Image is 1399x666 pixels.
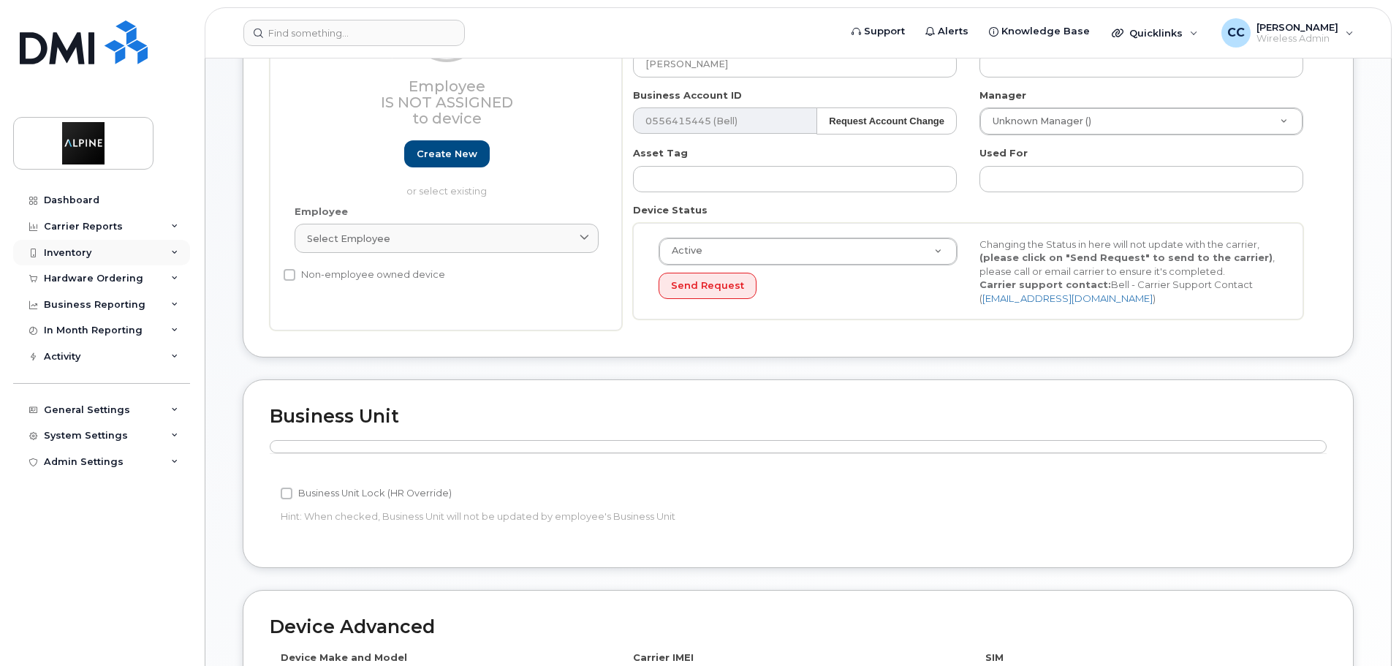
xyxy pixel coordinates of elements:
[938,24,968,39] span: Alerts
[982,292,1153,304] a: [EMAIL_ADDRESS][DOMAIN_NAME]
[1256,33,1338,45] span: Wireless Admin
[1129,27,1183,39] span: Quicklinks
[633,88,742,102] label: Business Account ID
[404,140,490,167] a: Create new
[281,485,452,502] label: Business Unit Lock (HR Override)
[295,205,348,219] label: Employee
[270,617,1327,637] h2: Device Advanced
[979,251,1273,263] strong: (please click on "Send Request" to send to the carrier)
[816,107,957,135] button: Request Account Change
[243,20,465,46] input: Find something...
[864,24,905,39] span: Support
[281,651,407,665] label: Device Make and Model
[1211,18,1364,48] div: Clara Coelho
[979,146,1028,160] label: Used For
[1227,24,1245,42] span: CC
[1001,24,1090,39] span: Knowledge Base
[980,108,1303,135] a: Unknown Manager ()
[633,651,694,665] label: Carrier IMEI
[295,184,599,198] p: or select existing
[281,488,292,499] input: Business Unit Lock (HR Override)
[979,279,1111,290] strong: Carrier support contact:
[295,78,599,126] h3: Employee
[270,406,1327,427] h2: Business Unit
[829,116,944,126] strong: Request Account Change
[281,510,963,523] p: Hint: When checked, Business Unit will not be updated by employee's Business Unit
[984,115,1091,128] span: Unknown Manager ()
[633,203,708,217] label: Device Status
[915,17,979,46] a: Alerts
[979,17,1100,46] a: Knowledge Base
[1256,21,1338,33] span: [PERSON_NAME]
[295,224,599,253] a: Select employee
[841,17,915,46] a: Support
[633,146,688,160] label: Asset Tag
[412,110,482,127] span: to device
[1102,18,1208,48] div: Quicklinks
[968,238,1289,306] div: Changing the Status in here will not update with the carrier, , please call or email carrier to e...
[663,244,702,257] span: Active
[284,269,295,281] input: Non-employee owned device
[307,232,390,246] span: Select employee
[979,88,1026,102] label: Manager
[659,273,757,300] button: Send Request
[985,651,1004,665] label: SIM
[381,94,513,111] span: Is not assigned
[659,238,957,265] a: Active
[284,266,445,284] label: Non-employee owned device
